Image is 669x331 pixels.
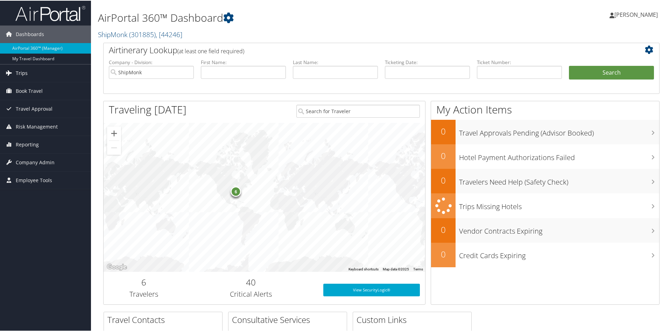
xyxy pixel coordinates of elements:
h2: Travel Contacts [107,313,222,325]
h2: Airtinerary Lookup [109,43,608,55]
span: Company Admin [16,153,55,171]
button: Keyboard shortcuts [348,266,379,271]
span: [PERSON_NAME] [614,10,658,18]
img: airportal-logo.png [15,5,85,21]
span: (at least one field required) [177,47,244,54]
a: 0Travel Approvals Pending (Advisor Booked) [431,119,659,144]
a: 0Credit Cards Expiring [431,242,659,267]
span: Book Travel [16,82,43,99]
img: Google [105,262,128,271]
h2: 0 [431,174,456,186]
h1: Traveling [DATE] [109,102,186,116]
button: Zoom out [107,140,121,154]
h3: Trips Missing Hotels [459,198,659,211]
h3: Vendor Contracts Expiring [459,222,659,235]
h3: Travelers [109,289,179,298]
span: Trips [16,64,28,81]
a: View SecurityLogic® [323,283,420,296]
a: ShipMonk [98,29,182,39]
label: First Name: [201,58,286,65]
h3: Hotel Payment Authorizations Failed [459,149,659,162]
h3: Critical Alerts [189,289,313,298]
span: Risk Management [16,117,58,135]
a: [PERSON_NAME] [610,4,665,25]
h3: Credit Cards Expiring [459,247,659,260]
span: Map data ©2025 [383,267,409,270]
h1: AirPortal 360™ Dashboard [98,10,476,25]
h2: 0 [431,223,456,235]
input: Search for Traveler [296,104,420,117]
h3: Travel Approvals Pending (Advisor Booked) [459,124,659,137]
a: 0Travelers Need Help (Safety Check) [431,168,659,193]
h2: 0 [431,248,456,260]
h2: 40 [189,276,313,288]
a: Terms (opens in new tab) [413,267,423,270]
button: Zoom in [107,126,121,140]
a: Trips Missing Hotels [431,193,659,218]
span: Travel Approval [16,99,52,117]
label: Ticketing Date: [385,58,470,65]
h2: 0 [431,125,456,137]
label: Ticket Number: [477,58,562,65]
h1: My Action Items [431,102,659,116]
a: 0Vendor Contracts Expiring [431,218,659,242]
button: Search [569,65,654,79]
label: Company - Division: [109,58,194,65]
span: Reporting [16,135,39,153]
h2: 0 [431,149,456,161]
a: 0Hotel Payment Authorizations Failed [431,144,659,168]
h2: Consultative Services [232,313,347,325]
div: 6 [231,186,241,196]
span: ( 301885 ) [129,29,156,39]
h2: 6 [109,276,179,288]
a: Open this area in Google Maps (opens a new window) [105,262,128,271]
span: Employee Tools [16,171,52,188]
h2: Custom Links [357,313,471,325]
span: , [ 44246 ] [156,29,182,39]
h3: Travelers Need Help (Safety Check) [459,173,659,186]
label: Last Name: [293,58,378,65]
span: Dashboards [16,25,44,42]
